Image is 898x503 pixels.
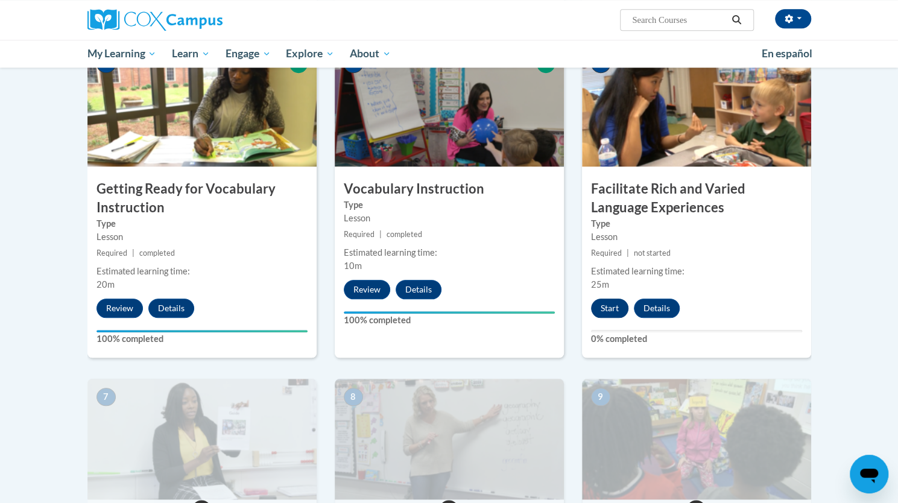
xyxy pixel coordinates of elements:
a: En español [754,41,820,66]
span: My Learning [87,46,156,61]
div: Lesson [591,230,802,244]
label: Type [96,217,308,230]
button: Review [344,280,390,299]
span: not started [634,248,671,258]
div: Lesson [96,230,308,244]
span: | [379,230,382,239]
div: Lesson [344,212,555,225]
span: Required [96,248,127,258]
img: Course Image [335,46,564,166]
div: Estimated learning time: [96,265,308,278]
img: Course Image [335,379,564,499]
a: Cox Campus [87,9,317,31]
label: Type [591,217,802,230]
button: Account Settings [775,9,811,28]
img: Cox Campus [87,9,223,31]
span: Explore [286,46,334,61]
h3: Vocabulary Instruction [335,180,564,198]
label: Type [344,198,555,212]
span: 7 [96,388,116,406]
span: | [627,248,629,258]
div: Estimated learning time: [591,265,802,278]
span: 10m [344,261,362,271]
button: Start [591,299,628,318]
span: 8 [344,388,363,406]
div: Estimated learning time: [344,246,555,259]
a: Learn [164,40,218,68]
span: completed [387,230,422,239]
span: Required [591,248,622,258]
div: Main menu [69,40,829,68]
span: En español [762,47,812,60]
span: 25m [591,279,609,289]
button: Details [396,280,441,299]
a: My Learning [80,40,165,68]
h3: Facilitate Rich and Varied Language Experiences [582,180,811,217]
img: Course Image [582,46,811,166]
span: completed [139,248,175,258]
span: About [350,46,391,61]
a: About [342,40,399,68]
button: Review [96,299,143,318]
button: Details [148,299,194,318]
div: Your progress [96,330,308,332]
iframe: Button to launch messaging window [850,455,888,493]
img: Course Image [87,379,317,499]
div: Your progress [344,311,555,314]
span: 9 [591,388,610,406]
span: Required [344,230,375,239]
h3: Getting Ready for Vocabulary Instruction [87,180,317,217]
span: 20m [96,279,115,289]
label: 100% completed [344,314,555,327]
img: Course Image [87,46,317,166]
span: Engage [226,46,271,61]
span: Learn [172,46,210,61]
input: Search Courses [631,13,727,27]
button: Details [634,299,680,318]
a: Explore [278,40,342,68]
label: 100% completed [96,332,308,346]
span: | [132,248,134,258]
a: Engage [218,40,279,68]
img: Course Image [582,379,811,499]
button: Search [727,13,745,27]
label: 0% completed [591,332,802,346]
